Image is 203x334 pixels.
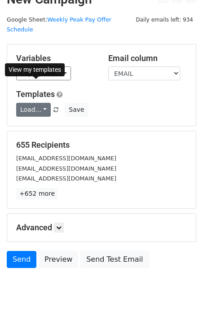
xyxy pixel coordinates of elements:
[16,53,95,63] h5: Variables
[65,103,88,117] button: Save
[16,188,58,199] a: +652 more
[80,251,149,268] a: Send Test Email
[16,140,187,150] h5: 655 Recipients
[16,165,116,172] small: [EMAIL_ADDRESS][DOMAIN_NAME]
[108,53,187,63] h5: Email column
[39,251,78,268] a: Preview
[132,15,196,25] span: Daily emails left: 934
[132,16,196,23] a: Daily emails left: 934
[7,251,36,268] a: Send
[5,63,65,76] div: View my templates
[16,155,116,162] small: [EMAIL_ADDRESS][DOMAIN_NAME]
[16,175,116,182] small: [EMAIL_ADDRESS][DOMAIN_NAME]
[158,291,203,334] iframe: Chat Widget
[16,103,51,117] a: Load...
[7,16,111,33] small: Google Sheet:
[16,223,187,233] h5: Advanced
[16,89,55,99] a: Templates
[7,16,111,33] a: Weekly Peak Pay Offer Schedule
